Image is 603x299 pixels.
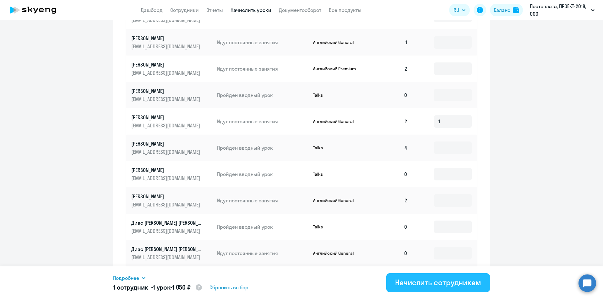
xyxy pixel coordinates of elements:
[217,118,308,125] p: Идут постоянные занятия
[131,114,212,129] a: [PERSON_NAME][EMAIL_ADDRESS][DOMAIN_NAME]
[369,108,413,135] td: 2
[369,187,413,214] td: 2
[131,61,202,68] p: [PERSON_NAME]
[386,273,490,292] button: Начислить сотрудникам
[131,148,202,155] p: [EMAIL_ADDRESS][DOMAIN_NAME]
[369,161,413,187] td: 0
[217,65,308,72] p: Идут постоянные занятия
[494,6,510,14] div: Баланс
[313,224,360,230] p: Talks
[131,122,202,129] p: [EMAIL_ADDRESS][DOMAIN_NAME]
[153,283,170,291] span: 1 урок
[131,96,202,103] p: [EMAIL_ADDRESS][DOMAIN_NAME]
[313,145,360,151] p: Talks
[113,283,203,292] h5: 1 сотрудник • •
[131,193,212,208] a: [PERSON_NAME][EMAIL_ADDRESS][DOMAIN_NAME]
[217,144,308,151] p: Пройден вводный урок
[131,140,202,147] p: [PERSON_NAME]
[369,56,413,82] td: 2
[490,4,523,16] button: Балансbalance
[313,198,360,203] p: Английский General
[231,7,271,13] a: Начислить уроки
[131,35,202,42] p: [PERSON_NAME]
[527,3,598,18] button: Постоплата, ПРОЕКТ-2018, ООО
[131,17,202,24] p: [EMAIL_ADDRESS][DOMAIN_NAME]
[131,167,202,174] p: [PERSON_NAME]
[217,197,308,204] p: Идут постоянные занятия
[369,135,413,161] td: 4
[206,7,223,13] a: Отчеты
[313,171,360,177] p: Talks
[131,88,202,94] p: [PERSON_NAME]
[131,246,202,253] p: Диас [PERSON_NAME] [PERSON_NAME]
[131,35,212,50] a: [PERSON_NAME][EMAIL_ADDRESS][DOMAIN_NAME]
[217,39,308,46] p: Идут постоянные занятия
[131,254,202,261] p: [EMAIL_ADDRESS][DOMAIN_NAME]
[217,171,308,178] p: Пройден вводный урок
[209,284,248,291] span: Сбросить выбор
[172,283,191,291] span: 1 050 ₽
[395,277,481,287] div: Начислить сотрудникам
[113,274,139,282] span: Подробнее
[131,167,212,182] a: [PERSON_NAME][EMAIL_ADDRESS][DOMAIN_NAME]
[313,92,360,98] p: Talks
[329,7,361,13] a: Все продукты
[369,29,413,56] td: 1
[369,82,413,108] td: 0
[131,193,202,200] p: [PERSON_NAME]
[217,223,308,230] p: Пройден вводный урок
[131,88,212,103] a: [PERSON_NAME][EMAIL_ADDRESS][DOMAIN_NAME]
[131,227,202,234] p: [EMAIL_ADDRESS][DOMAIN_NAME]
[131,219,202,226] p: Диас [PERSON_NAME] [PERSON_NAME]
[131,246,212,261] a: Диас [PERSON_NAME] [PERSON_NAME][EMAIL_ADDRESS][DOMAIN_NAME]
[313,250,360,256] p: Английский General
[313,40,360,45] p: Английский General
[449,4,470,16] button: RU
[313,66,360,72] p: Английский Premium
[513,7,519,13] img: balance
[131,114,202,121] p: [PERSON_NAME]
[313,119,360,124] p: Английский General
[369,240,413,266] td: 0
[170,7,199,13] a: Сотрудники
[217,250,308,257] p: Идут постоянные занятия
[131,219,212,234] a: Диас [PERSON_NAME] [PERSON_NAME][EMAIL_ADDRESS][DOMAIN_NAME]
[141,7,163,13] a: Дашборд
[131,175,202,182] p: [EMAIL_ADDRESS][DOMAIN_NAME]
[131,43,202,50] p: [EMAIL_ADDRESS][DOMAIN_NAME]
[131,140,212,155] a: [PERSON_NAME][EMAIL_ADDRESS][DOMAIN_NAME]
[369,214,413,240] td: 0
[131,201,202,208] p: [EMAIL_ADDRESS][DOMAIN_NAME]
[217,92,308,99] p: Пройден вводный урок
[131,61,212,76] a: [PERSON_NAME][EMAIL_ADDRESS][DOMAIN_NAME]
[131,69,202,76] p: [EMAIL_ADDRESS][DOMAIN_NAME]
[530,3,588,18] p: Постоплата, ПРОЕКТ-2018, ООО
[279,7,321,13] a: Документооборот
[454,6,459,14] span: RU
